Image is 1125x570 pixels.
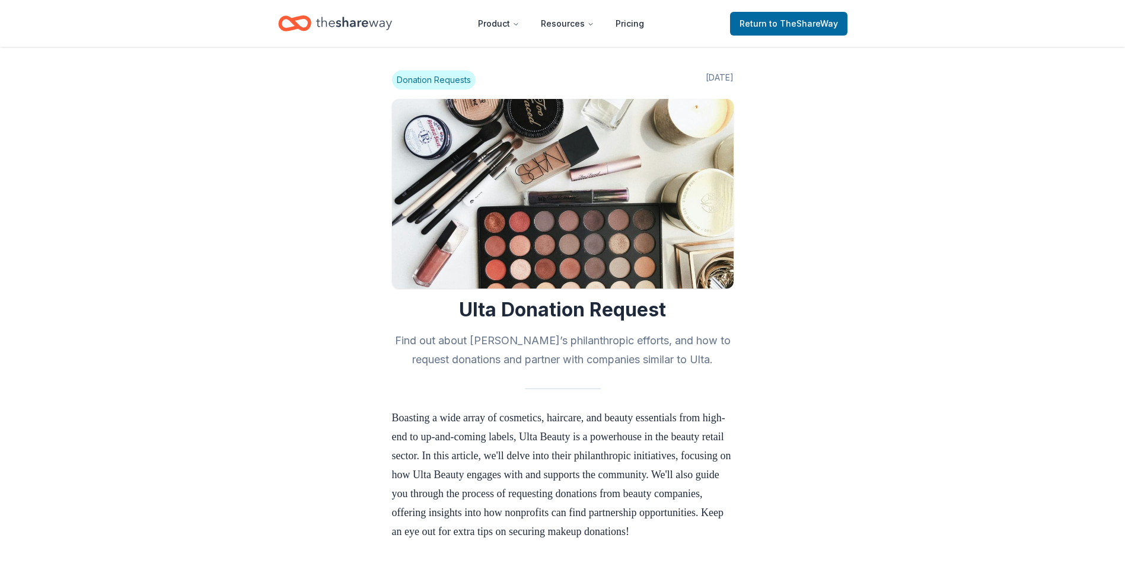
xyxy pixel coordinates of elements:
[278,9,392,37] a: Home
[392,99,734,289] img: Image for Ulta Donation Request
[606,12,654,36] a: Pricing
[730,12,847,36] a: Returnto TheShareWay
[769,18,838,28] span: to TheShareWay
[740,17,838,31] span: Return
[706,71,734,89] span: [DATE]
[392,331,734,369] h2: Find out about [PERSON_NAME]’s philanthropic efforts, and how to request donations and partner wi...
[531,12,604,36] button: Resources
[392,71,476,89] span: Donation Requests
[392,298,734,322] h1: Ulta Donation Request
[469,12,529,36] button: Product
[392,408,734,541] p: Boasting a wide array of cosmetics, haircare, and beauty essentials from high-end to up-and-comin...
[469,9,654,37] nav: Main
